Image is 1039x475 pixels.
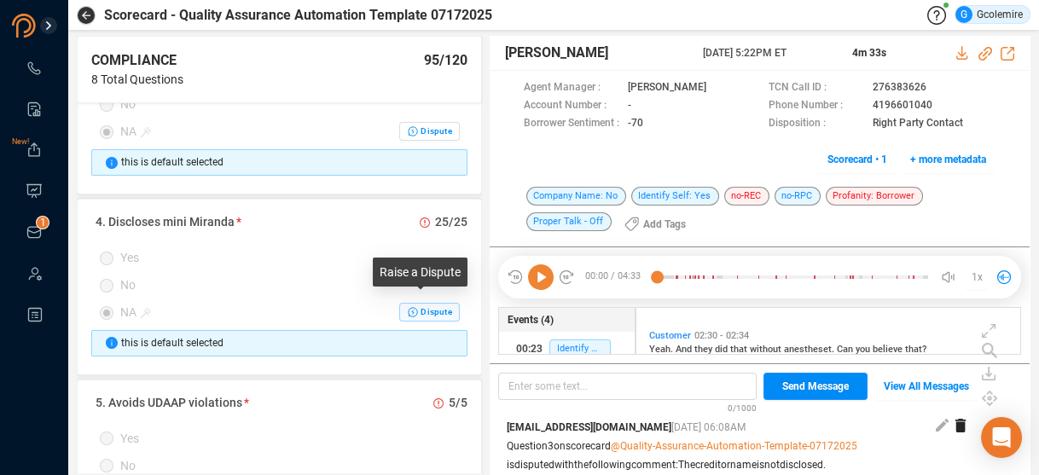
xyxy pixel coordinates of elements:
[424,52,467,68] span: 95/120
[873,79,926,97] span: 276383626
[631,187,719,206] span: Identify Self: Yes
[575,264,657,290] span: 00:00 / 04:33
[399,303,459,321] button: NA
[695,459,730,471] span: creditor
[106,157,118,169] span: info-circle
[827,146,887,173] span: Scorecard • 1
[524,115,619,133] span: Borrower Sentiment :
[120,95,399,113] div: No
[643,211,686,238] span: Add Tags
[549,339,611,357] span: Identify Self: Yes
[12,14,106,38] img: prodigal-logo
[724,187,769,206] span: no-REC
[507,459,514,471] span: is
[645,312,1020,353] div: grid
[526,187,626,206] span: Company Name: No
[782,373,849,400] span: Send Message
[901,146,995,173] button: + more metadata
[676,344,694,355] span: And
[981,417,1022,458] div: Open Intercom Messenger
[694,344,715,355] span: they
[526,212,612,231] span: Proper Talk - Off
[508,312,554,327] span: Events (4)
[730,459,757,471] span: name
[757,459,764,471] span: is
[5,92,63,126] li: Smart Reports
[96,215,235,229] span: 4. Discloses mini Miranda
[120,456,399,475] div: No
[910,146,986,173] span: + more metadata
[548,440,554,452] span: 3
[399,122,459,141] button: NA
[120,303,399,321] div: NA
[554,459,574,471] span: with
[678,459,695,471] span: The
[763,373,868,400] button: Send Message
[37,217,49,229] sup: 1
[421,307,451,317] span: Dispute
[728,400,757,414] span: 0/1000
[524,79,619,97] span: Agent Manager :
[120,429,399,448] div: Yes
[649,302,694,313] span: Goodness.
[873,115,963,133] span: Right Party Contact
[750,344,784,355] span: without
[121,335,454,351] div: this is default selected
[628,115,643,133] span: -70
[631,459,678,471] span: comment:
[120,122,399,141] div: NA
[649,330,691,341] span: Customer
[611,440,860,452] : @ Quality-Assurance-Automation-Template-07172025
[5,174,63,208] li: Visuals
[5,215,63,249] li: Inbox
[826,187,923,206] span: Profanity: Borrower
[91,52,177,68] span: COMPLIANCE
[628,79,706,97] span: [PERSON_NAME]
[628,97,631,115] span: -
[874,373,978,400] button: View All Messages
[873,344,905,355] span: believe
[120,248,399,267] div: Yes
[26,142,43,159] a: New!
[873,97,932,115] span: 4196601040
[884,373,969,400] span: View All Messages
[905,344,926,355] span: that?
[784,344,837,355] span: anestheset.
[671,421,746,433] span: [DATE] 06:08AM
[514,459,554,471] span: disputed
[516,335,543,362] div: 00:23
[589,459,631,471] span: following
[120,275,399,294] div: No
[499,332,635,366] button: 00:23Identify Self: Yes
[730,344,750,355] span: that
[715,344,730,355] span: did
[104,5,492,26] span: Scorecard - Quality Assurance Automation Template 07172025
[91,72,183,86] span: 8 Total Questions
[764,459,780,471] span: not
[703,45,833,61] span: [DATE] 5:22PM ET
[40,217,46,234] p: 1
[12,125,29,159] span: New!
[507,440,548,452] span: Question
[421,126,451,136] span: Dispute
[818,146,897,173] button: Scorecard • 1
[965,265,989,289] button: 1x
[614,211,696,238] button: Add Tags
[955,6,1023,23] div: Gcolemire
[566,440,611,452] span: scorecard
[856,344,873,355] span: you
[769,97,864,115] span: Phone Number :
[775,187,821,206] span: no-RPC
[5,133,63,167] li: Exports
[691,330,752,341] span: 02:30 - 02:34
[972,264,983,291] span: 1x
[852,47,886,59] span: 4m 33s
[505,43,608,63] span: [PERSON_NAME]
[961,6,967,23] span: G
[449,396,467,409] span: 5/5
[649,344,676,355] span: Yeah.
[769,115,864,133] span: Disposition :
[554,440,566,452] span: on
[769,79,864,97] span: TCN Call ID :
[574,459,589,471] span: the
